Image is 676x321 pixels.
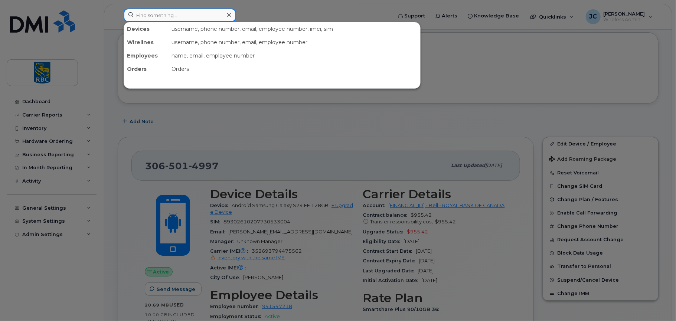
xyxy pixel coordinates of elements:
[124,49,169,62] div: Employees
[169,62,420,76] div: Orders
[169,22,420,36] div: username, phone number, email, employee number, imei, sim
[124,9,236,22] input: Find something...
[124,22,169,36] div: Devices
[124,36,169,49] div: Wirelines
[124,62,169,76] div: Orders
[169,49,420,62] div: name, email, employee number
[169,36,420,49] div: username, phone number, email, employee number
